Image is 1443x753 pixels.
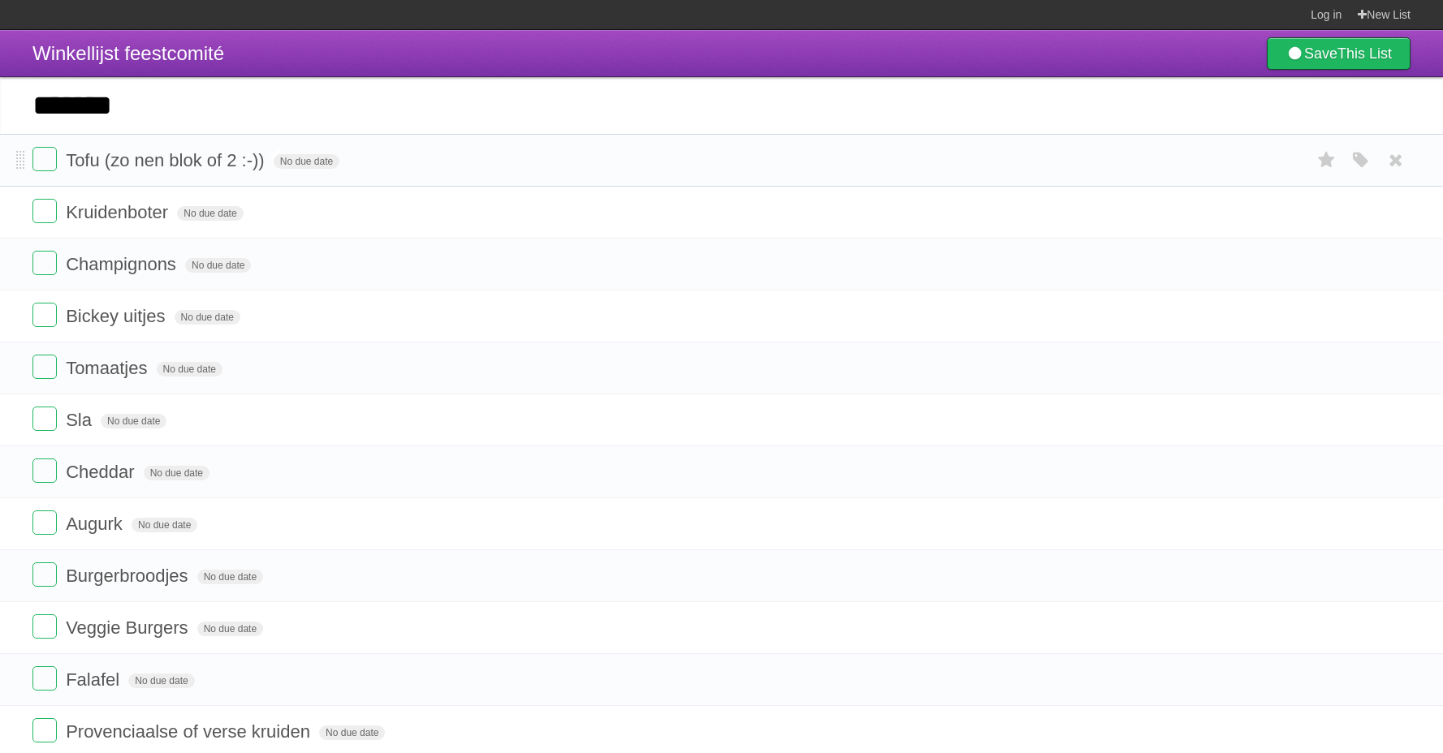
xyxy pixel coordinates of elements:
[32,407,57,431] label: Done
[185,258,251,273] span: No due date
[32,718,57,742] label: Done
[101,414,166,428] span: No due date
[319,725,385,740] span: No due date
[32,614,57,639] label: Done
[66,462,138,482] span: Cheddar
[144,466,210,480] span: No due date
[66,566,192,586] span: Burgerbroodjes
[66,306,169,326] span: Bickey uitjes
[66,669,123,690] span: Falafel
[157,362,222,376] span: No due date
[66,358,151,378] span: Tomaatjes
[32,303,57,327] label: Done
[66,514,127,534] span: Augurk
[32,666,57,691] label: Done
[32,458,57,483] label: Done
[128,673,194,688] span: No due date
[32,510,57,535] label: Done
[132,518,197,532] span: No due date
[197,622,263,636] span: No due date
[66,721,314,742] span: Provenciaalse of verse kruiden
[1337,45,1392,62] b: This List
[66,254,180,274] span: Champignons
[32,562,57,587] label: Done
[66,202,172,222] span: Kruidenboter
[175,310,240,325] span: No due date
[66,410,96,430] span: Sla
[32,42,224,64] span: Winkellijst feestcomité
[1267,37,1411,70] a: SaveThis List
[32,251,57,275] label: Done
[274,154,339,169] span: No due date
[32,199,57,223] label: Done
[32,355,57,379] label: Done
[1311,147,1342,174] label: Star task
[66,150,269,170] span: Tofu (zo nen blok of 2 :-))
[66,617,192,638] span: Veggie Burgers
[197,570,263,584] span: No due date
[32,147,57,171] label: Done
[177,206,243,221] span: No due date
